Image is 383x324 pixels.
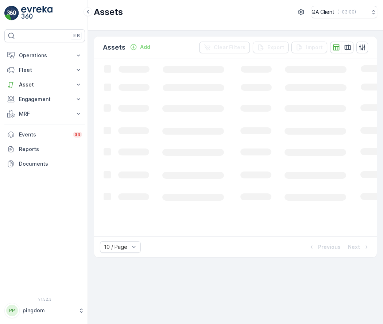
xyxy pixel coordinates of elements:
[312,6,377,18] button: QA Client(+03:00)
[4,77,85,92] button: Asset
[19,146,82,153] p: Reports
[19,52,70,59] p: Operations
[19,81,70,88] p: Asset
[4,107,85,121] button: MRF
[21,6,53,20] img: logo_light-DOdMpM7g.png
[199,42,250,53] button: Clear Filters
[347,243,371,251] button: Next
[4,92,85,107] button: Engagement
[214,44,245,51] p: Clear Filters
[4,303,85,318] button: PPpingdom
[19,160,82,167] p: Documents
[19,131,69,138] p: Events
[73,33,80,39] p: ⌘B
[306,44,323,51] p: Import
[19,110,70,117] p: MRF
[4,127,85,142] a: Events34
[127,43,153,51] button: Add
[74,132,81,138] p: 34
[6,305,18,316] div: PP
[23,307,75,314] p: pingdom
[337,9,356,15] p: ( +03:00 )
[4,297,85,301] span: v 1.52.3
[318,243,341,251] p: Previous
[348,243,360,251] p: Next
[267,44,284,51] p: Export
[4,6,19,20] img: logo
[94,6,123,18] p: Assets
[4,48,85,63] button: Operations
[4,63,85,77] button: Fleet
[4,142,85,157] a: Reports
[19,96,70,103] p: Engagement
[291,42,327,53] button: Import
[312,8,334,16] p: QA Client
[253,42,289,53] button: Export
[19,66,70,74] p: Fleet
[140,43,150,51] p: Add
[103,42,125,53] p: Assets
[307,243,341,251] button: Previous
[4,157,85,171] a: Documents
